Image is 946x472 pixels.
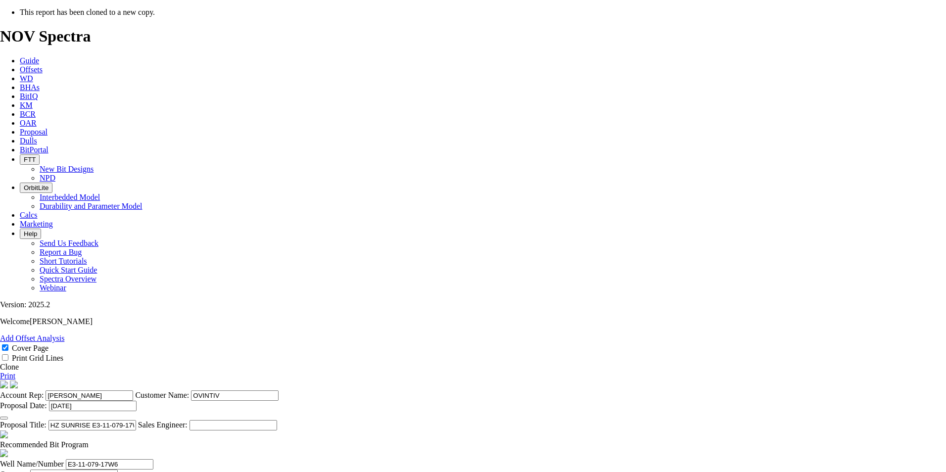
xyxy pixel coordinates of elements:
[20,137,37,145] a: Dulls
[20,220,53,228] a: Marketing
[135,391,189,399] label: Customer Name:
[40,266,97,274] a: Quick Start Guide
[40,275,96,283] a: Spectra Overview
[20,110,36,118] a: BCR
[24,184,48,191] span: OrbitLite
[20,83,40,92] a: BHAs
[40,248,82,256] a: Report a Bug
[12,354,63,362] label: Print Grid Lines
[30,317,93,326] span: [PERSON_NAME]
[20,229,41,239] button: Help
[138,421,188,429] label: Sales Engineer:
[24,156,36,163] span: FTT
[40,202,142,210] a: Durability and Parameter Model
[20,92,38,100] a: BitIQ
[12,344,48,352] label: Cover Page
[40,165,94,173] a: New Bit Designs
[20,74,33,83] a: WD
[20,56,39,65] a: Guide
[40,283,66,292] a: Webinar
[40,193,100,201] a: Interbedded Model
[20,101,33,109] a: KM
[24,230,37,237] span: Help
[20,65,43,74] a: Offsets
[20,8,155,16] span: This report has been cloned to a new copy.
[20,128,47,136] a: Proposal
[40,239,98,247] a: Send Us Feedback
[20,154,40,165] button: FTT
[20,145,48,154] a: BitPortal
[20,183,52,193] button: OrbitLite
[40,174,55,182] a: NPD
[20,119,37,127] a: OAR
[10,380,18,388] img: cover-graphic.e5199e77.png
[20,211,38,219] a: Calcs
[40,257,87,265] a: Short Tutorials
